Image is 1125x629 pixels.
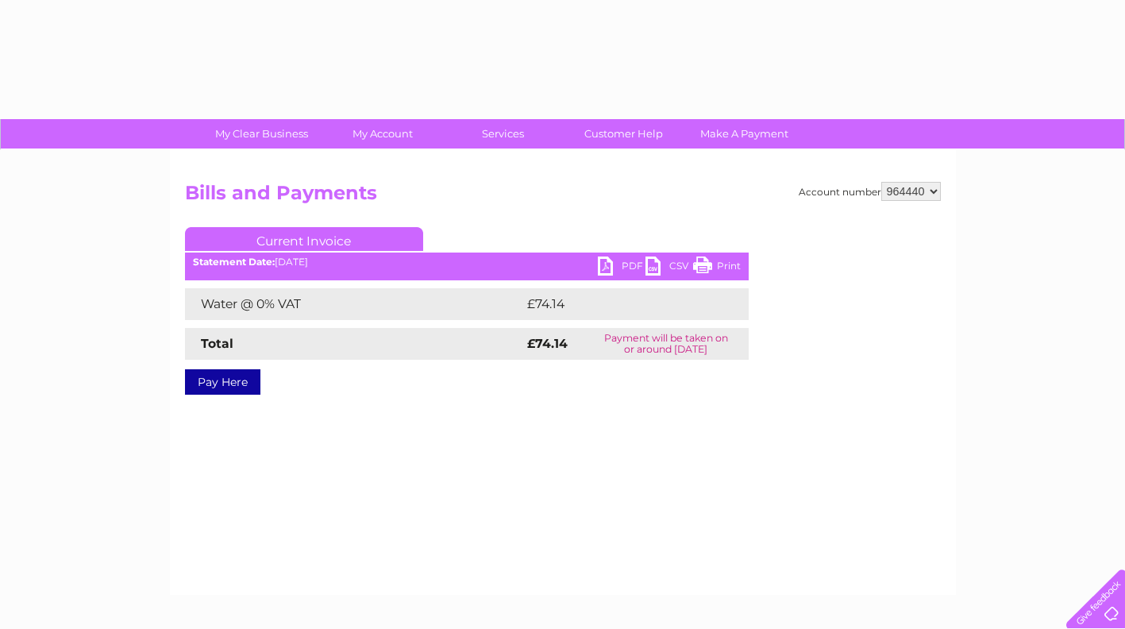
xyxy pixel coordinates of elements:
[527,336,568,351] strong: £74.14
[185,369,260,395] a: Pay Here
[799,182,941,201] div: Account number
[185,227,423,251] a: Current Invoice
[645,257,693,280] a: CSV
[598,257,645,280] a: PDF
[201,336,233,351] strong: Total
[584,328,749,360] td: Payment will be taken on or around [DATE]
[193,256,275,268] b: Statement Date:
[523,288,715,320] td: £74.14
[196,119,327,149] a: My Clear Business
[317,119,448,149] a: My Account
[437,119,568,149] a: Services
[185,288,523,320] td: Water @ 0% VAT
[185,182,941,212] h2: Bills and Payments
[185,257,749,268] div: [DATE]
[693,257,741,280] a: Print
[679,119,810,149] a: Make A Payment
[558,119,689,149] a: Customer Help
